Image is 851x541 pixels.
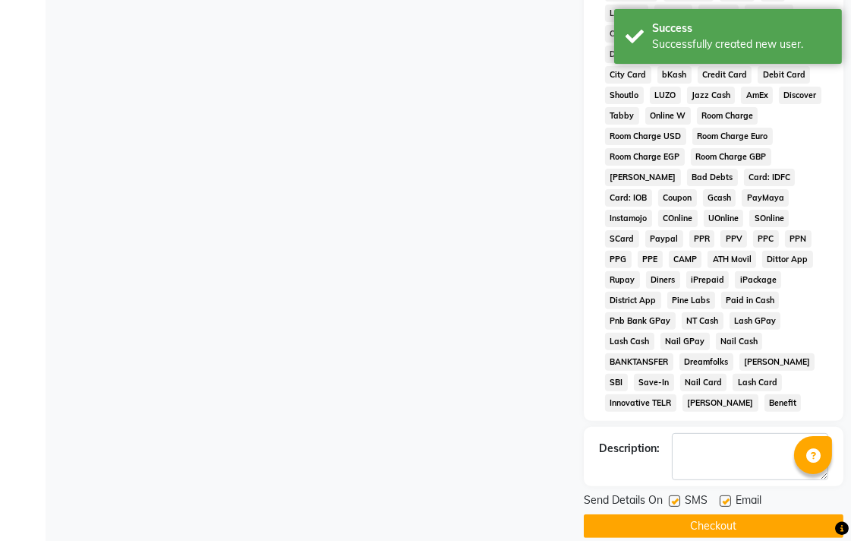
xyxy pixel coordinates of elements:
span: Send Details On [584,492,663,511]
span: COnline [658,210,698,227]
span: SMS [685,492,708,511]
span: Dreamfolks [679,353,733,371]
span: Email [736,492,761,511]
span: Rupay [605,271,640,289]
span: Nail Card [680,374,727,391]
span: Gcash [703,189,736,207]
span: ATH Movil [745,5,793,22]
span: Pnb Bank GPay [605,312,676,330]
span: Lash Cash [605,333,654,350]
span: District App [605,292,661,309]
span: Bad Debts [687,169,738,186]
span: BANKTANSFER [605,353,673,371]
span: Credit Card [698,66,752,84]
span: Tabby [605,107,639,125]
span: [PERSON_NAME] [605,169,681,186]
span: On Account [605,25,658,43]
span: NT Cash [682,312,723,330]
span: Diners [646,271,680,289]
span: Benefit [764,394,802,412]
span: PPC [753,230,779,248]
span: LoanTap [605,5,648,22]
span: PPE [638,251,663,268]
span: Lash Card [733,374,782,391]
span: Coupon [658,189,697,207]
span: Pine Labs [667,292,715,309]
span: [PERSON_NAME] [739,353,815,371]
span: Room Charge [697,107,758,125]
span: PPG [605,251,632,268]
span: SCard [605,230,639,248]
span: Card: IDFC [744,169,796,186]
div: Successfully created new user. [652,36,831,52]
span: Nail Cash [716,333,763,350]
span: SBI [605,374,628,391]
div: Description: [599,441,660,457]
span: PPN [785,230,812,248]
span: ATH Movil [708,251,756,268]
span: Debit Card [758,66,810,84]
span: Save-In [634,374,674,391]
span: Card: IOB [605,189,652,207]
span: SOnline [749,210,789,227]
span: Lash GPay [730,312,781,330]
span: Room Charge Euro [692,128,773,145]
span: Room Charge GBP [691,148,771,166]
span: PPR [689,230,715,248]
span: iPrepaid [686,271,730,289]
span: PPV [720,230,747,248]
span: Room Charge EGP [605,148,685,166]
span: PayMaya [742,189,789,207]
span: City Card [605,66,651,84]
span: Jazz Cash [687,87,736,104]
span: CAMP [669,251,702,268]
span: Nail GPay [660,333,710,350]
span: Instamojo [605,210,652,227]
span: Dittor App [762,251,813,268]
button: Checkout [584,514,843,538]
span: AmEx [741,87,773,104]
span: SaveIN [654,5,692,22]
span: Room Charge USD [605,128,686,145]
span: bKash [657,66,692,84]
span: Paid in Cash [721,292,780,309]
span: Innovative TELR [605,394,676,412]
span: Donation [605,46,650,63]
div: Success [652,21,831,36]
span: GMoney [698,5,739,22]
span: Paypal [645,230,683,248]
span: iPackage [735,271,781,289]
span: Online W [645,107,691,125]
span: Discover [779,87,821,104]
span: LUZO [650,87,681,104]
span: UOnline [704,210,744,227]
span: Shoutlo [605,87,644,104]
span: [PERSON_NAME] [682,394,758,412]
